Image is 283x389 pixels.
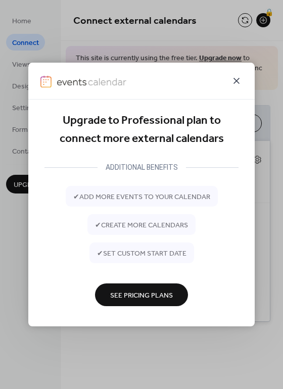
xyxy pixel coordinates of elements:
[73,191,210,202] span: ✔ add more events to your calendar
[110,290,173,301] span: See Pricing Plans
[95,283,188,306] button: See Pricing Plans
[44,112,239,149] div: Upgrade to Professional plan to connect more external calendars
[95,220,188,230] span: ✔ create more calendars
[40,76,52,88] img: logo-icon
[57,76,126,88] img: logo-type
[98,161,186,173] div: ADDITIONAL BENEFITS
[97,248,186,259] span: ✔ set custom start date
